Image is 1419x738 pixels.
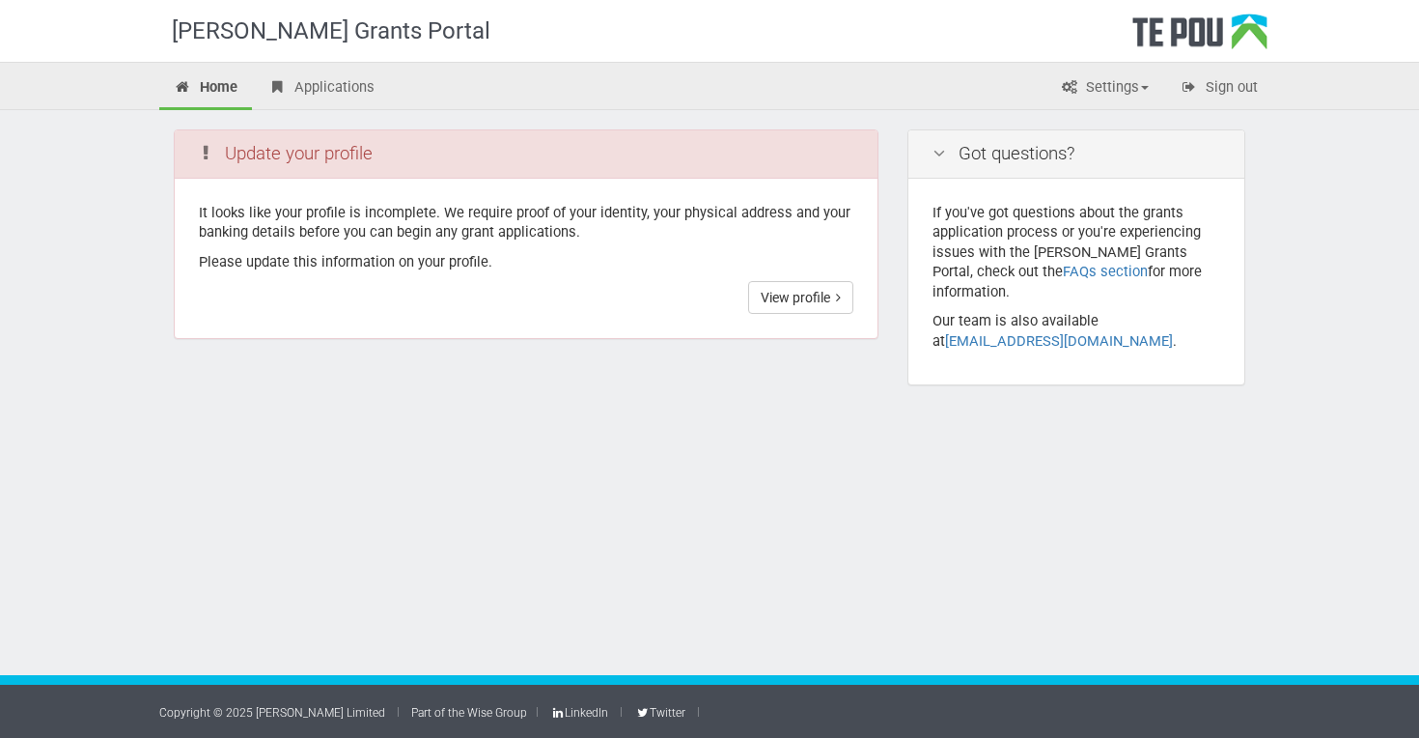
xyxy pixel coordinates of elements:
[199,203,853,242] p: It looks like your profile is incomplete. We require proof of your identity, your physical addres...
[634,706,684,720] a: Twitter
[175,130,877,179] div: Update your profile
[908,130,1244,179] div: Got questions?
[945,332,1173,350] a: [EMAIL_ADDRESS][DOMAIN_NAME]
[1063,263,1148,280] a: FAQs section
[932,203,1220,302] p: If you've got questions about the grants application process or you're experiencing issues with t...
[748,281,853,314] a: View profile
[1165,68,1272,110] a: Sign out
[932,311,1220,351] p: Our team is also available at .
[411,706,527,720] a: Part of the Wise Group
[1045,68,1163,110] a: Settings
[1132,14,1267,62] div: Te Pou Logo
[159,706,385,720] a: Copyright © 2025 [PERSON_NAME] Limited
[550,706,608,720] a: LinkedIn
[254,68,389,110] a: Applications
[199,252,853,272] p: Please update this information on your profile.
[159,68,252,110] a: Home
